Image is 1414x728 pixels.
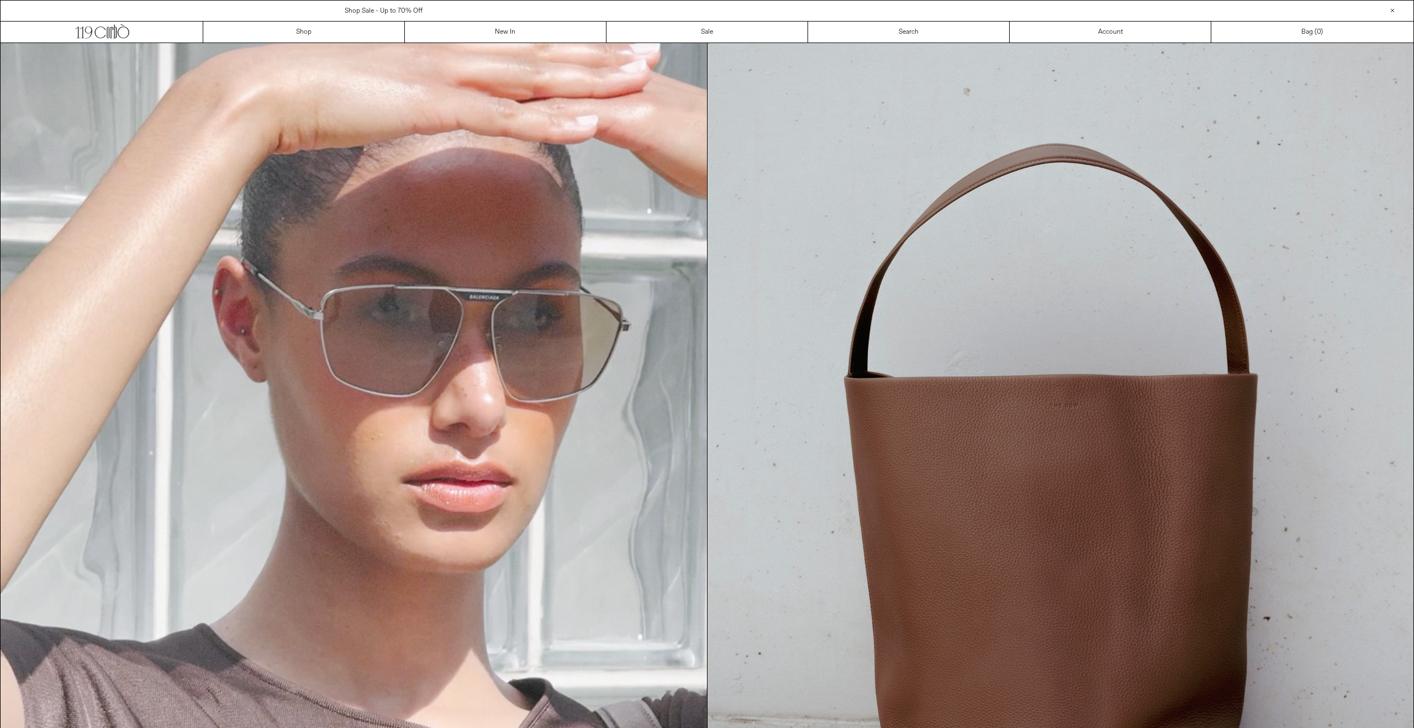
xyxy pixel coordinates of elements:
a: Sale [606,22,808,43]
span: ) [1317,27,1323,37]
a: Bag () [1211,22,1413,43]
a: Account [1010,22,1211,43]
a: New In [405,22,606,43]
a: Search [808,22,1010,43]
span: 0 [1317,28,1321,36]
a: Shop Sale - Up to 70% Off [345,7,423,15]
a: Shop [203,22,405,43]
